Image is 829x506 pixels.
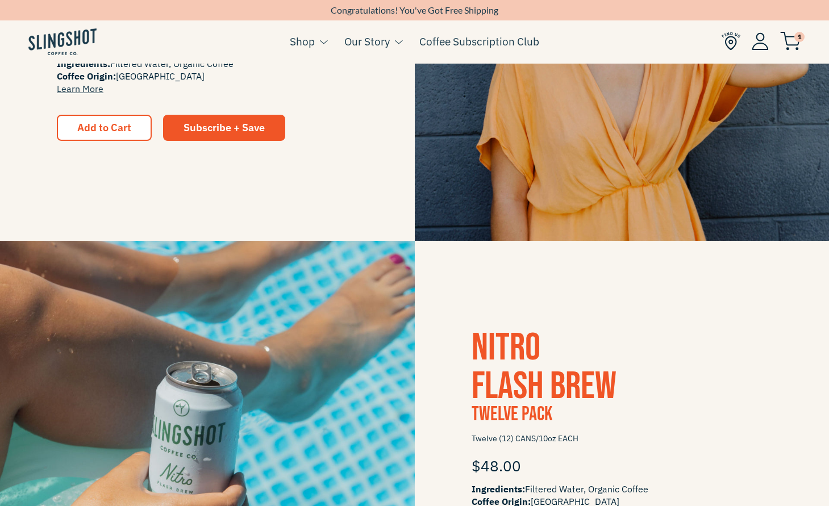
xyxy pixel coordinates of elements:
span: Twelve Pack [472,402,552,426]
span: Subscribe + Save [184,121,265,134]
span: Ingredients: [57,58,110,69]
span: Ingredients: [472,483,525,495]
a: Subscribe + Save [163,115,285,141]
span: Filtered Water, Organic Coffee [GEOGRAPHIC_DATA] [57,57,358,95]
span: Nitro Flash Brew [472,325,616,409]
a: NitroFlash Brew [472,325,616,409]
a: Shop [290,33,315,50]
img: Account [752,32,769,50]
span: 1 [794,32,805,42]
span: Add to Cart [77,121,131,134]
span: Twelve (12) CANS/10oz EACH [472,429,773,449]
img: cart [780,32,801,51]
div: $48.00 [472,449,773,483]
a: Coffee Subscription Club [419,33,539,50]
span: Coffee Origin: [57,70,116,82]
a: Our Story [344,33,390,50]
a: Learn More [57,83,103,94]
button: Add to Cart [57,115,152,141]
a: 1 [780,35,801,48]
img: Find Us [722,32,740,51]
